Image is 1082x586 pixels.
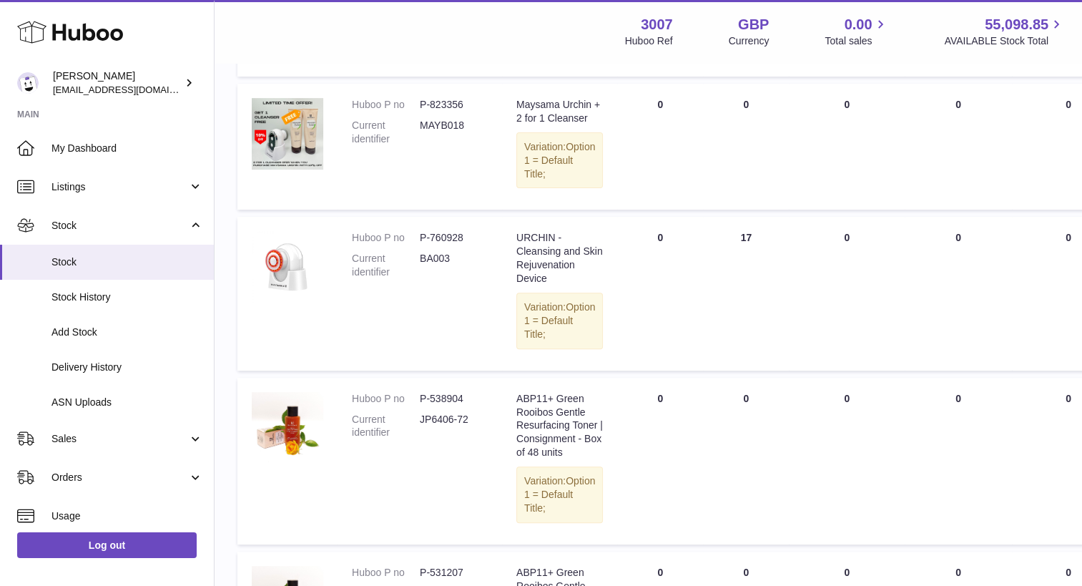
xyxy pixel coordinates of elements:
[53,69,182,97] div: [PERSON_NAME]
[944,34,1065,48] span: AVAILABLE Stock Total
[51,509,203,523] span: Usage
[420,392,488,406] dd: P-538904
[51,142,203,155] span: My Dashboard
[524,301,595,340] span: Option 1 = Default Title;
[420,413,488,440] dd: JP6406-72
[845,15,872,34] span: 0.00
[17,72,39,94] img: bevmay@maysama.com
[352,392,420,406] dt: Huboo P no
[352,231,420,245] dt: Huboo P no
[51,180,188,194] span: Listings
[703,217,789,370] td: 17
[516,392,603,459] div: ABP11+ Green Rooibos Gentle Resurfacing Toner | Consignment - Box of 48 units
[420,252,488,279] dd: BA003
[516,98,603,125] div: Maysama Urchin + 2 for 1 Cleanser
[524,475,595,514] span: Option 1 = Default Title;
[703,378,789,545] td: 0
[524,141,595,180] span: Option 1 = Default Title;
[51,255,203,269] span: Stock
[729,34,769,48] div: Currency
[420,231,488,245] dd: P-760928
[825,15,888,48] a: 0.00 Total sales
[352,119,420,146] dt: Current identifier
[51,432,188,446] span: Sales
[352,98,420,112] dt: Huboo P no
[17,532,197,558] a: Log out
[985,15,1048,34] span: 55,098.85
[789,217,905,370] td: 0
[252,231,323,303] img: product image
[516,231,603,285] div: URCHIN - Cleansing and Skin Rejuvenation Device
[51,471,188,484] span: Orders
[905,217,1012,370] td: 0
[617,84,703,210] td: 0
[789,84,905,210] td: 0
[617,217,703,370] td: 0
[252,392,323,464] img: product image
[625,34,673,48] div: Huboo Ref
[703,84,789,210] td: 0
[617,378,703,545] td: 0
[1066,232,1071,243] span: 0
[905,378,1012,545] td: 0
[738,15,769,34] strong: GBP
[944,15,1065,48] a: 55,098.85 AVAILABLE Stock Total
[51,326,203,339] span: Add Stock
[51,361,203,374] span: Delivery History
[420,119,488,146] dd: MAYB018
[825,34,888,48] span: Total sales
[352,252,420,279] dt: Current identifier
[420,566,488,580] dd: P-531207
[252,98,323,170] img: product image
[51,290,203,304] span: Stock History
[352,566,420,580] dt: Huboo P no
[51,396,203,409] span: ASN Uploads
[516,132,603,189] div: Variation:
[1066,99,1071,110] span: 0
[641,15,673,34] strong: 3007
[352,413,420,440] dt: Current identifier
[516,293,603,349] div: Variation:
[1066,393,1071,404] span: 0
[905,84,1012,210] td: 0
[1066,567,1071,578] span: 0
[53,84,210,95] span: [EMAIL_ADDRESS][DOMAIN_NAME]
[789,378,905,545] td: 0
[420,98,488,112] dd: P-823356
[51,219,188,233] span: Stock
[516,467,603,523] div: Variation:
